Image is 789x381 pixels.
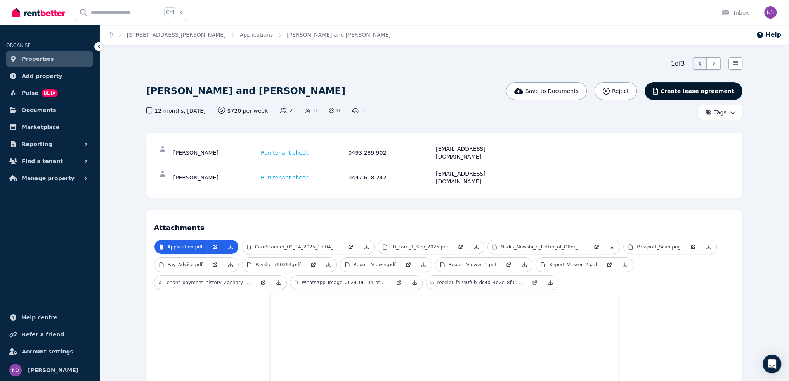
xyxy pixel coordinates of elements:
a: Report_Viewer.pdf [340,258,401,272]
a: Nadia_Nowshi_n_Letter_of_Offer_2.pdf [488,240,589,254]
span: Documents [22,105,56,115]
a: PulseBETA [6,85,93,101]
a: Open in new Tab [589,240,604,254]
a: ID_card_1_Sep_2025.pdf [378,240,453,254]
span: [PERSON_NAME] and [PERSON_NAME] [287,31,391,39]
a: Refer a friend [6,327,93,342]
span: Save to Documents [525,87,579,95]
a: Download Attachment [617,258,633,272]
a: Account settings [6,344,93,359]
span: [PERSON_NAME] [28,365,78,375]
div: [PERSON_NAME] [173,145,259,160]
button: Reject [595,82,637,100]
span: Marketplace [22,122,59,132]
span: ORGANISE [6,43,31,48]
p: Passport_Scan.png [637,244,681,250]
a: Open in new Tab [207,258,223,272]
a: Download Attachment [701,240,716,254]
nav: Breadcrumb [99,25,400,45]
a: Open in new Tab [453,240,468,254]
a: Tenant_payment_history_Zachary_McPherson_Alice_Hare_Aryan_.pdf [154,276,255,290]
h4: Attachments [154,218,735,233]
span: 1 of 3 [671,59,685,68]
a: Documents [6,102,93,118]
div: 0493 289 902 [349,145,434,160]
button: Help [756,30,781,40]
span: Run tenant check [261,149,309,157]
span: Account settings [22,347,73,356]
a: WhatsApp_Image_2024_06_04_at_15.58.13.jpeg [290,276,391,290]
h1: [PERSON_NAME] and [PERSON_NAME] [146,85,345,97]
a: Open in new Tab [207,240,223,254]
span: 0 [305,107,317,114]
span: Create lease agreement [661,87,734,95]
span: Find a tenant [22,157,63,166]
p: ID_card_1_Sep_2025.pdf [391,244,448,250]
span: Properties [22,54,54,64]
p: Pay_Advice.pdf [168,262,203,268]
a: Open in new Tab [527,276,543,290]
a: Download Attachment [604,240,620,254]
a: Download Attachment [517,258,532,272]
div: Open Intercom Messenger [763,355,781,373]
a: Application.pdf [154,240,207,254]
a: Download Attachment [223,240,238,254]
span: k [179,9,182,16]
p: Report_Viewer.pdf [354,262,396,268]
a: Report_Viewer_2.pdf [536,258,602,272]
span: BETA [42,89,58,97]
a: Download Attachment [321,258,336,272]
span: 2 [280,107,293,114]
p: Tenant_payment_history_Zachary_McPherson_Alice_Hare_Aryan_.pdf [165,279,250,286]
span: Reporting [22,140,52,149]
span: Refer a friend [22,330,64,339]
div: [EMAIL_ADDRESS][DOMAIN_NAME] [436,170,521,185]
a: Download Attachment [543,276,558,290]
img: Nick Dang [764,6,777,19]
span: Manage property [22,174,75,183]
p: WhatsApp_Image_2024_06_04_at_15.58.13.jpeg [302,279,386,286]
a: Download Attachment [359,240,374,254]
button: Reporting [6,136,93,152]
button: Save to Documents [506,82,587,100]
a: Pay_Advice.pdf [154,258,207,272]
a: receipt_fd240f6b_dc4d_4e2e_8f31_4b64fca46891.pdf [426,276,527,290]
a: Download Attachment [468,240,484,254]
p: Report_Viewer_2.pdf [549,262,597,268]
a: Applications [240,32,273,38]
span: 0 [329,107,340,114]
a: Marketplace [6,119,93,135]
a: Download Attachment [407,276,422,290]
span: $720 per week [218,107,268,115]
a: Open in new Tab [255,276,271,290]
a: Open in new Tab [343,240,359,254]
a: Payslip_790394.pdf [242,258,305,272]
span: 0 [352,107,365,114]
a: Help centre [6,310,93,325]
button: Tags [699,105,742,120]
span: Ctrl [164,7,176,17]
button: Find a tenant [6,153,93,169]
a: Open in new Tab [501,258,517,272]
a: Open in new Tab [305,258,321,272]
p: Application.pdf [168,244,203,250]
a: Download Attachment [223,258,238,272]
a: Download Attachment [271,276,286,290]
span: Reject [612,87,629,95]
p: receipt_fd240f6b_dc4d_4e2e_8f31_4b64fca46891.pdf [437,279,522,286]
a: Passport_Scan.png [624,240,685,254]
img: RentBetter [12,7,65,18]
a: Open in new Tab [401,258,416,272]
span: 12 months , [DATE] [146,107,206,115]
button: Create lease agreement [645,82,742,100]
a: Download Attachment [416,258,432,272]
span: Pulse [22,88,38,98]
p: Payslip_790394.pdf [255,262,301,268]
a: Properties [6,51,93,67]
a: Open in new Tab [685,240,701,254]
a: [STREET_ADDRESS][PERSON_NAME] [127,32,226,38]
a: Open in new Tab [602,258,617,272]
div: [PERSON_NAME] [173,170,259,185]
span: Tags [705,109,727,116]
p: Nadia_Nowshi_n_Letter_of_Offer_2.pdf [501,244,584,250]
